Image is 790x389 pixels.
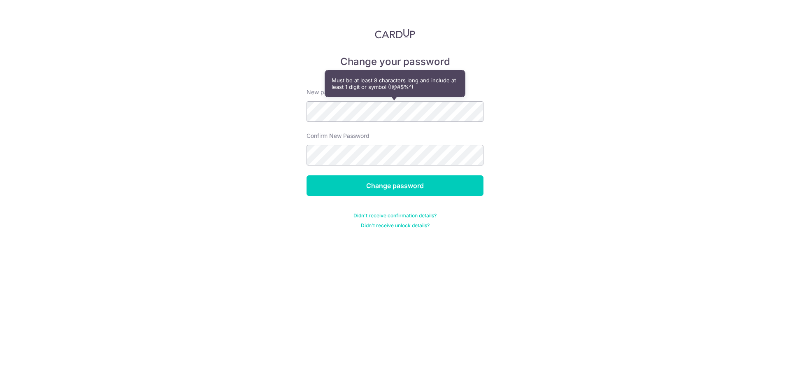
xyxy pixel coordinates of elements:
img: CardUp Logo [375,29,415,39]
input: Change password [307,175,483,196]
h5: Change your password [307,55,483,68]
label: New password [307,88,347,96]
div: Must be at least 8 characters long and include at least 1 digit or symbol (!@#$%^) [325,70,465,97]
a: Didn't receive unlock details? [361,222,430,229]
label: Confirm New Password [307,132,369,140]
a: Didn't receive confirmation details? [353,212,437,219]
